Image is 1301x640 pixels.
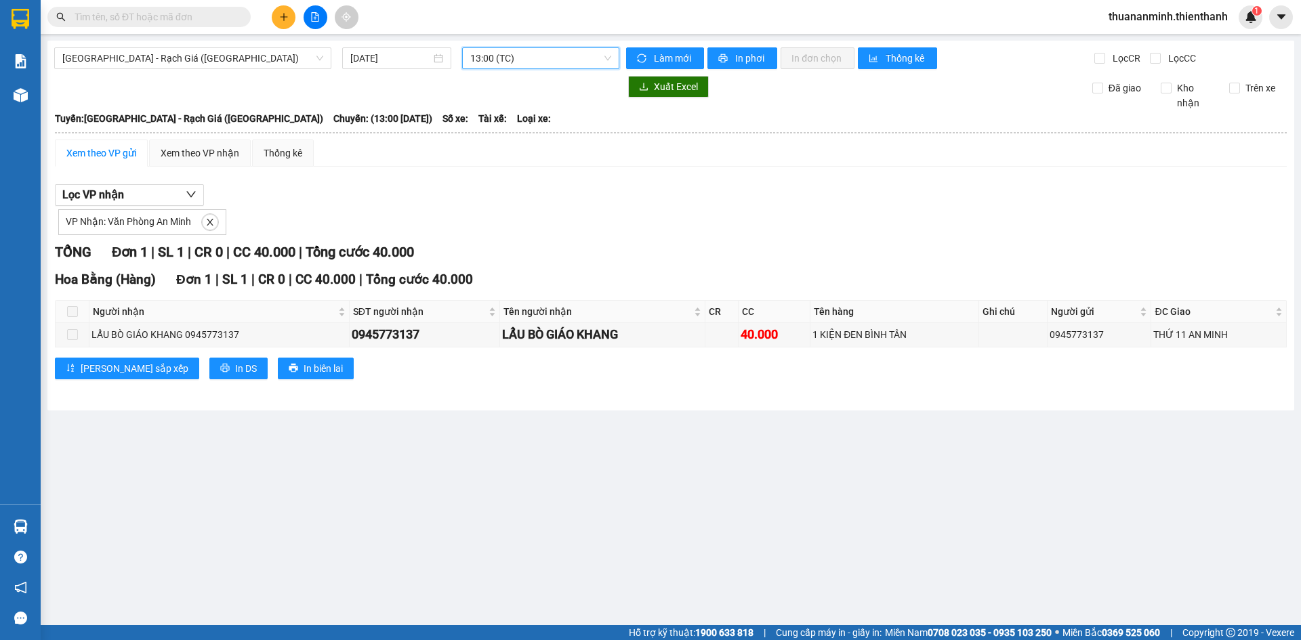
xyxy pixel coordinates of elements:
button: printerIn phơi [707,47,777,69]
span: search [56,12,66,22]
span: Người gửi [1051,304,1137,319]
span: CR 0 [258,272,285,287]
span: | [188,244,191,260]
span: | [215,272,219,287]
span: caret-down [1275,11,1287,23]
span: Lọc VP nhận [62,186,124,203]
th: CR [705,301,739,323]
span: | [151,244,154,260]
span: Xuất Excel [654,79,698,94]
span: CR 0 [194,244,223,260]
button: plus [272,5,295,29]
span: Lọc CR [1107,51,1142,66]
div: 1 KIỆN ĐEN BÌNH TÂN [812,327,976,342]
b: Tuyến: [GEOGRAPHIC_DATA] - Rạch Giá ([GEOGRAPHIC_DATA]) [55,113,323,124]
div: 0945773137 [1050,327,1149,342]
span: notification [14,581,27,594]
span: Tài xế: [478,111,507,126]
span: down [186,189,197,200]
span: Loại xe: [517,111,551,126]
button: In đơn chọn [781,47,854,69]
th: Tên hàng [810,301,979,323]
span: In phơi [735,51,766,66]
span: Tên người nhận [503,304,692,319]
span: Sài Gòn - Rạch Giá (Hàng Hoá) [62,48,323,68]
span: Tổng cước 40.000 [366,272,473,287]
span: message [14,612,27,624]
span: Làm mới [654,51,693,66]
div: THỨ 11 AN MINH [1153,327,1284,342]
div: Thống kê [264,146,302,161]
span: | [1170,625,1172,640]
span: download [639,82,648,93]
span: close [203,217,218,227]
span: Thống kê [886,51,926,66]
div: 0945773137 [352,325,497,344]
span: Cung cấp máy in - giấy in: [776,625,882,640]
span: sort-ascending [66,363,75,374]
span: [PERSON_NAME] sắp xếp [81,361,188,376]
span: sync [637,54,648,64]
th: Ghi chú [979,301,1048,323]
button: aim [335,5,358,29]
span: Miền Bắc [1062,625,1160,640]
button: file-add [304,5,327,29]
img: solution-icon [14,54,28,68]
button: Lọc VP nhận [55,184,204,206]
button: bar-chartThống kê [858,47,937,69]
img: warehouse-icon [14,519,28,534]
div: LẨU BÒ GIÁO KHANG 0945773137 [91,327,347,342]
span: file-add [310,12,320,22]
button: printerIn biên lai [278,358,354,379]
button: caret-down [1269,5,1293,29]
span: Miền Nam [885,625,1052,640]
span: printer [289,363,298,374]
th: CC [739,301,810,323]
img: logo-vxr [12,9,29,29]
span: CC 40.000 [295,272,356,287]
td: 0945773137 [350,323,500,347]
span: CC 40.000 [233,244,295,260]
img: icon-new-feature [1245,11,1257,23]
span: ĐC Giao [1155,304,1273,319]
button: printerIn DS [209,358,268,379]
input: Tìm tên, số ĐT hoặc mã đơn [75,9,234,24]
span: thuananminh.thienthanh [1098,8,1239,25]
div: Xem theo VP gửi [66,146,136,161]
span: SĐT người nhận [353,304,486,319]
span: bar-chart [869,54,880,64]
span: copyright [1226,628,1235,637]
span: question-circle [14,551,27,563]
span: Đã giao [1103,81,1147,95]
button: sort-ascending[PERSON_NAME] sắp xếp [55,358,199,379]
button: close [202,214,218,230]
span: | [251,272,255,287]
span: TỔNG [55,244,91,260]
span: aim [342,12,351,22]
div: LẨU BÒ GIÁO KHANG [502,325,703,344]
button: syncLàm mới [626,47,704,69]
span: | [226,244,230,260]
div: 40.000 [741,325,808,344]
span: 1 [1254,6,1259,16]
td: LẨU BÒ GIÁO KHANG [500,323,706,347]
button: downloadXuất Excel [628,76,709,98]
span: VP Nhận: Văn Phòng An Minh [66,216,191,227]
span: Số xe: [442,111,468,126]
span: 13:00 (TC) [470,48,611,68]
span: Hỗ trợ kỹ thuật: [629,625,753,640]
span: Tổng cước 40.000 [306,244,414,260]
span: | [289,272,292,287]
span: Hoa Bằng (Hàng) [55,272,156,287]
span: | [359,272,363,287]
span: | [299,244,302,260]
span: Người nhận [93,304,335,319]
span: printer [220,363,230,374]
span: plus [279,12,289,22]
span: ⚪️ [1055,630,1059,635]
span: SL 1 [222,272,248,287]
span: In biên lai [304,361,343,376]
span: Đơn 1 [112,244,148,260]
span: Đơn 1 [176,272,212,287]
strong: 0369 525 060 [1102,627,1160,638]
